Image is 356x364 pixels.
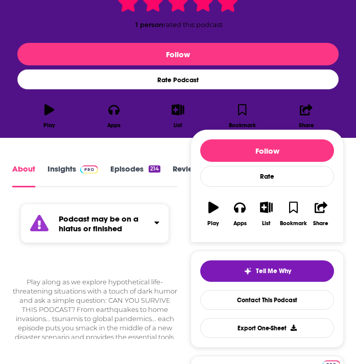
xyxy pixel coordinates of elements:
[174,122,182,129] div: List
[146,98,210,135] button: List
[59,214,138,233] strong: Podcast may be on a hiatus or finished
[12,204,177,243] section: Click to expand status details
[43,122,55,129] div: Play
[274,98,339,135] button: Share
[256,267,291,275] span: Tell Me Why
[200,195,227,232] button: Play
[163,21,223,29] span: rated this podcast
[200,318,334,338] button: Export One-Sheet
[17,98,82,135] button: Play
[227,195,253,232] button: Apps
[244,267,252,275] img: tell me why sparkle
[17,43,339,65] button: Follow
[299,122,314,129] div: Share
[12,164,35,187] a: About
[17,69,339,89] div: Rate Podcast
[279,195,307,232] button: Bookmark
[233,220,247,227] div: Apps
[229,122,256,129] div: Bookmark
[82,98,146,135] button: Apps
[80,165,98,174] img: Podchaser Pro
[48,164,98,187] a: InsightsPodchaser Pro
[262,220,270,227] div: List
[200,290,334,310] a: Contact This Podcast
[253,195,280,232] button: List
[107,122,121,129] div: Apps
[173,164,202,187] a: Reviews
[307,195,334,232] button: Share
[200,139,334,162] button: Follow
[280,220,307,227] div: Bookmark
[200,166,334,187] div: Rate
[207,220,219,227] div: Play
[110,164,160,187] a: Episodes214
[135,21,163,29] span: 1 person
[200,260,334,282] button: tell me why sparkleTell Me Why
[210,98,274,135] button: Bookmark
[149,165,160,173] div: 214
[313,220,328,227] div: Share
